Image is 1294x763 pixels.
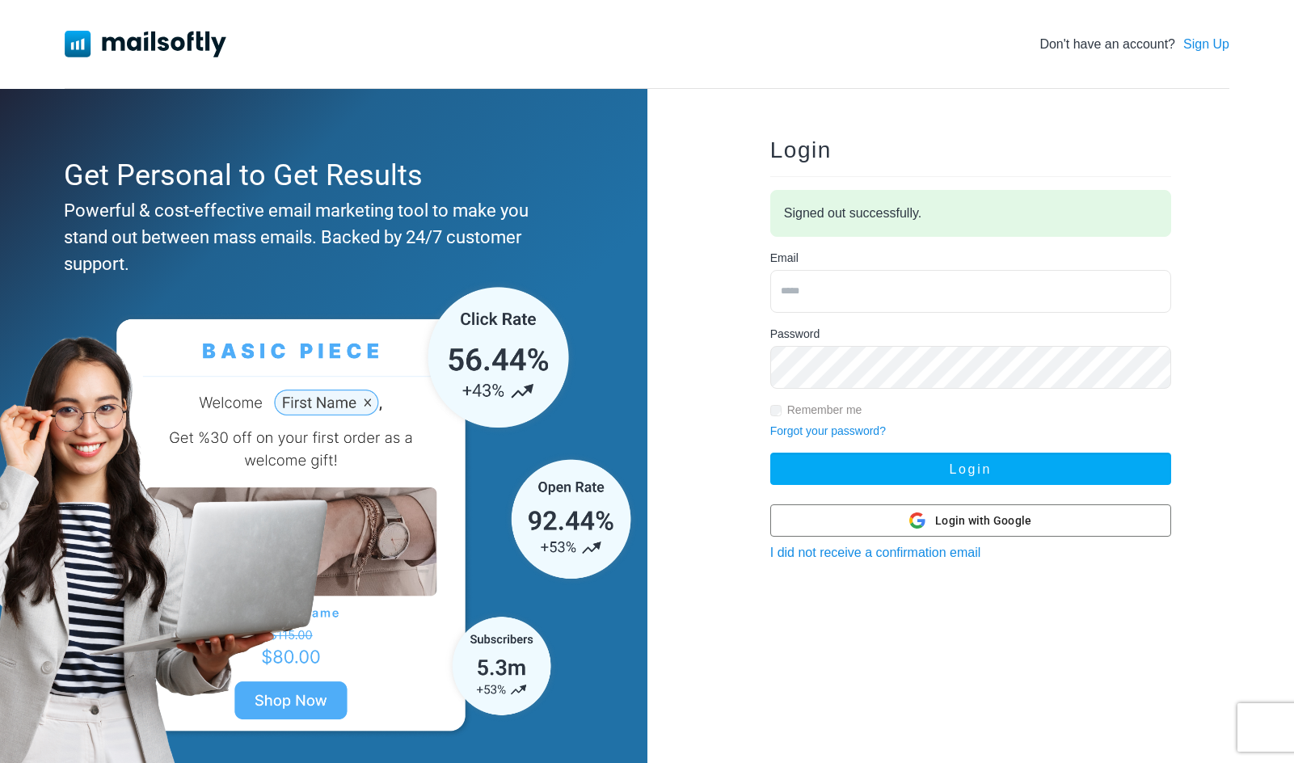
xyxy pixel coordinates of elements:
div: Powerful & cost-effective email marketing tool to make you stand out between mass emails. Backed ... [64,197,575,277]
div: Don't have an account? [1039,35,1229,54]
label: Remember me [787,402,862,419]
a: Forgot your password? [770,424,886,437]
img: Mailsoftly [65,31,226,57]
div: Signed out successfully. [770,190,1171,237]
a: Sign Up [1183,35,1229,54]
label: Email [770,250,799,267]
label: Password [770,326,820,343]
div: Get Personal to Get Results [64,154,575,197]
span: Login [770,137,832,162]
span: Login with Google [935,512,1031,529]
button: Login [770,453,1171,485]
button: Login with Google [770,504,1171,537]
a: I did not receive a confirmation email [770,546,981,559]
